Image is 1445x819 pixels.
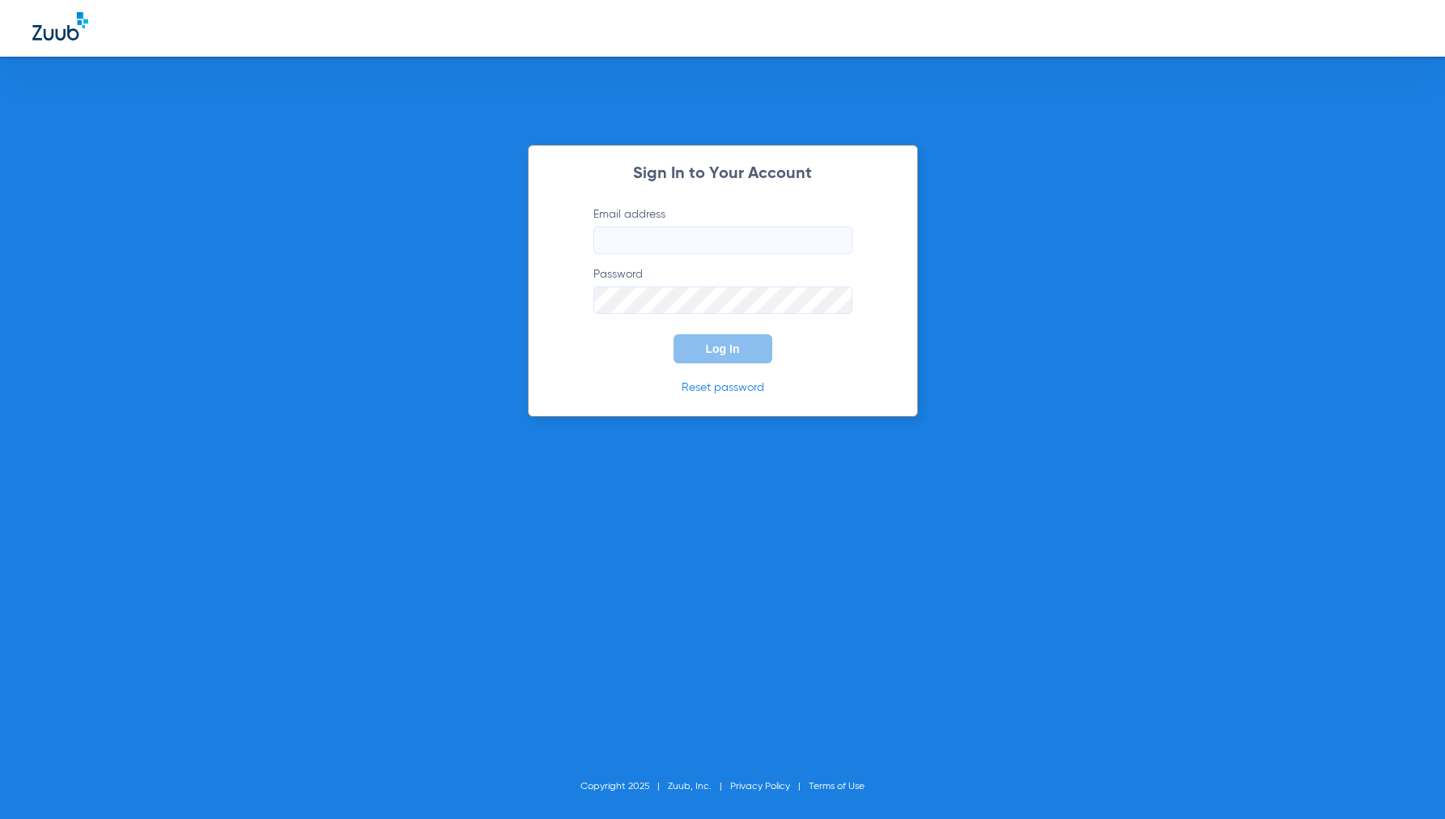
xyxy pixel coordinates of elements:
li: Copyright 2025 [580,779,668,795]
span: Log In [706,342,740,355]
a: Reset password [682,382,764,393]
img: Zuub Logo [32,12,88,40]
input: Password [593,286,852,314]
button: Log In [674,334,772,363]
iframe: Chat Widget [1364,741,1445,819]
a: Privacy Policy [730,782,790,791]
label: Email address [593,206,852,254]
input: Email address [593,227,852,254]
li: Zuub, Inc. [668,779,730,795]
h2: Sign In to Your Account [569,166,877,182]
a: Terms of Use [809,782,865,791]
label: Password [593,266,852,314]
